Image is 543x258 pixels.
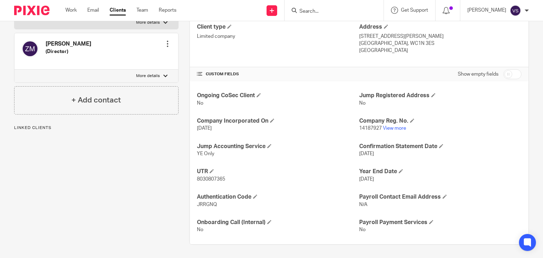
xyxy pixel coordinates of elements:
h4: Jump Accounting Service [197,143,359,150]
h4: Year End Date [359,168,521,175]
h4: Onboarding Call (Internal) [197,219,359,226]
span: JRRGNQ [197,202,217,207]
img: svg%3E [22,40,39,57]
h4: Company Incorporated On [197,117,359,125]
p: More details [136,73,160,79]
h4: + Add contact [71,95,121,106]
p: [PERSON_NAME] [467,7,506,14]
h4: Payroll Payment Services [359,219,521,226]
p: [GEOGRAPHIC_DATA], WC1N 3ES [359,40,521,47]
span: Get Support [401,8,428,13]
span: [DATE] [359,151,374,156]
img: Pixie [14,6,49,15]
p: Limited company [197,33,359,40]
p: More details [136,20,160,25]
h4: Jump Registered Address [359,92,521,99]
h4: Address [359,23,521,31]
a: Work [65,7,77,14]
h4: CUSTOM FIELDS [197,71,359,77]
h4: UTR [197,168,359,175]
h5: (Director) [46,48,91,55]
a: Email [87,7,99,14]
h4: Confirmation Statement Date [359,143,521,150]
h4: Ongoing CoSec Client [197,92,359,99]
a: Team [136,7,148,14]
p: Linked clients [14,125,179,131]
h4: [PERSON_NAME] [46,40,91,48]
p: [GEOGRAPHIC_DATA] [359,47,521,54]
span: No [197,101,203,106]
span: 8030807365 [197,177,225,182]
span: YE Only [197,151,214,156]
span: N/A [359,202,367,207]
img: svg%3E [510,5,521,16]
h4: Client type [197,23,359,31]
h4: Company Reg. No. [359,117,521,125]
h4: Authentication Code [197,193,359,201]
a: Reports [159,7,176,14]
span: 14187927 [359,126,382,131]
a: View more [383,126,406,131]
span: [DATE] [197,126,212,131]
a: Clients [110,7,126,14]
span: [DATE] [359,177,374,182]
span: No [359,101,366,106]
span: No [359,227,366,232]
label: Show empty fields [458,71,498,78]
h4: Payroll Contact Email Address [359,193,521,201]
span: No [197,227,203,232]
p: [STREET_ADDRESS][PERSON_NAME] [359,33,521,40]
input: Search [299,8,362,15]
